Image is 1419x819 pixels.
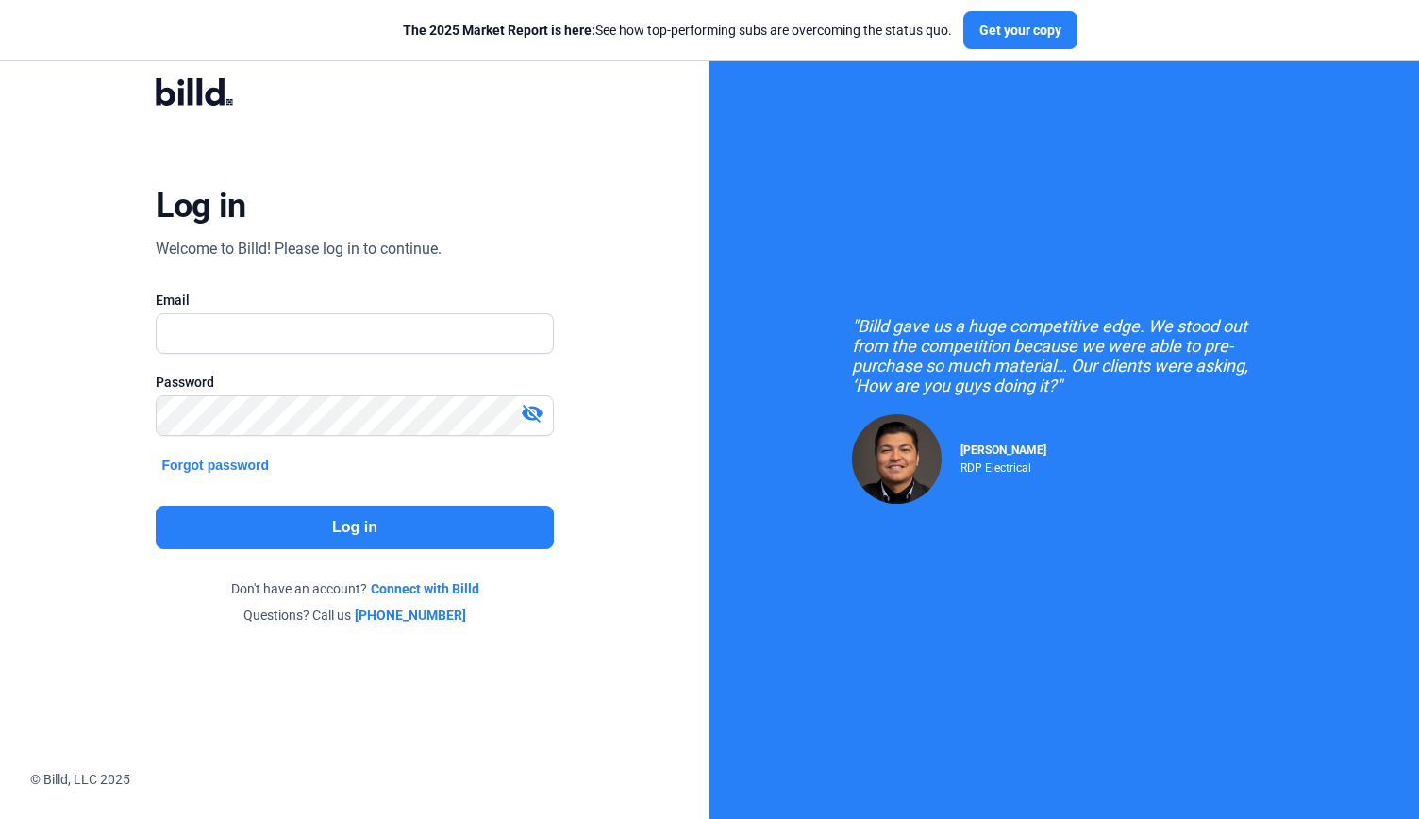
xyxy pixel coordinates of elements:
[521,402,543,425] mat-icon: visibility_off
[963,11,1077,49] button: Get your copy
[156,455,275,476] button: Forgot password
[156,579,553,598] div: Don't have an account?
[403,23,595,38] span: The 2025 Market Report is here:
[852,414,942,504] img: Raul Pacheco
[852,316,1277,395] div: "Billd gave us a huge competitive edge. We stood out from the competition because we were able to...
[156,606,553,625] div: Questions? Call us
[960,457,1046,475] div: RDP Electrical
[355,606,466,625] a: [PHONE_NUMBER]
[156,373,553,392] div: Password
[156,185,245,226] div: Log in
[960,443,1046,457] span: [PERSON_NAME]
[371,579,479,598] a: Connect with Billd
[403,21,952,40] div: See how top-performing subs are overcoming the status quo.
[156,506,553,549] button: Log in
[156,238,442,260] div: Welcome to Billd! Please log in to continue.
[156,291,553,309] div: Email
